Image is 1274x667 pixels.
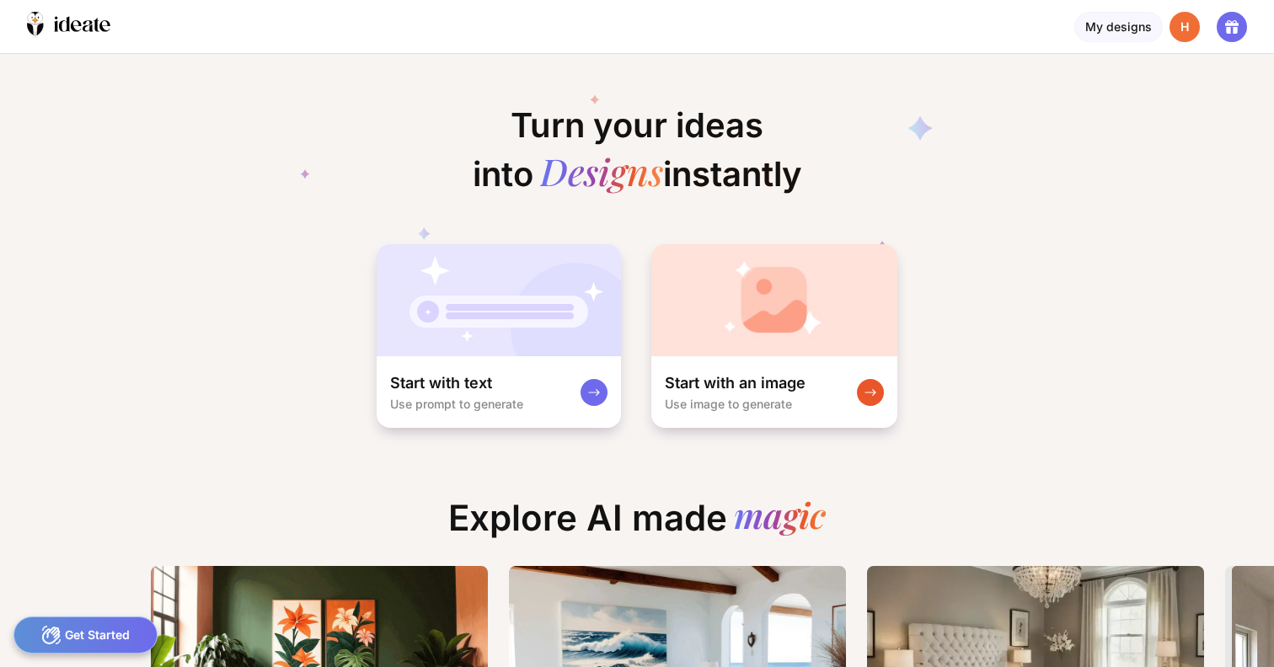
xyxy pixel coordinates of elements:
div: Start with text [390,373,492,393]
div: Use image to generate [665,397,792,411]
div: Get Started [13,616,158,654]
div: Use prompt to generate [390,397,523,411]
div: magic [734,497,826,539]
div: My designs [1074,12,1163,42]
div: Start with an image [665,373,806,393]
div: Explore AI made [435,497,839,552]
img: startWithTextCardBg.jpg [377,244,621,356]
div: H [1170,12,1200,42]
img: startWithImageCardBg.jpg [651,244,897,356]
